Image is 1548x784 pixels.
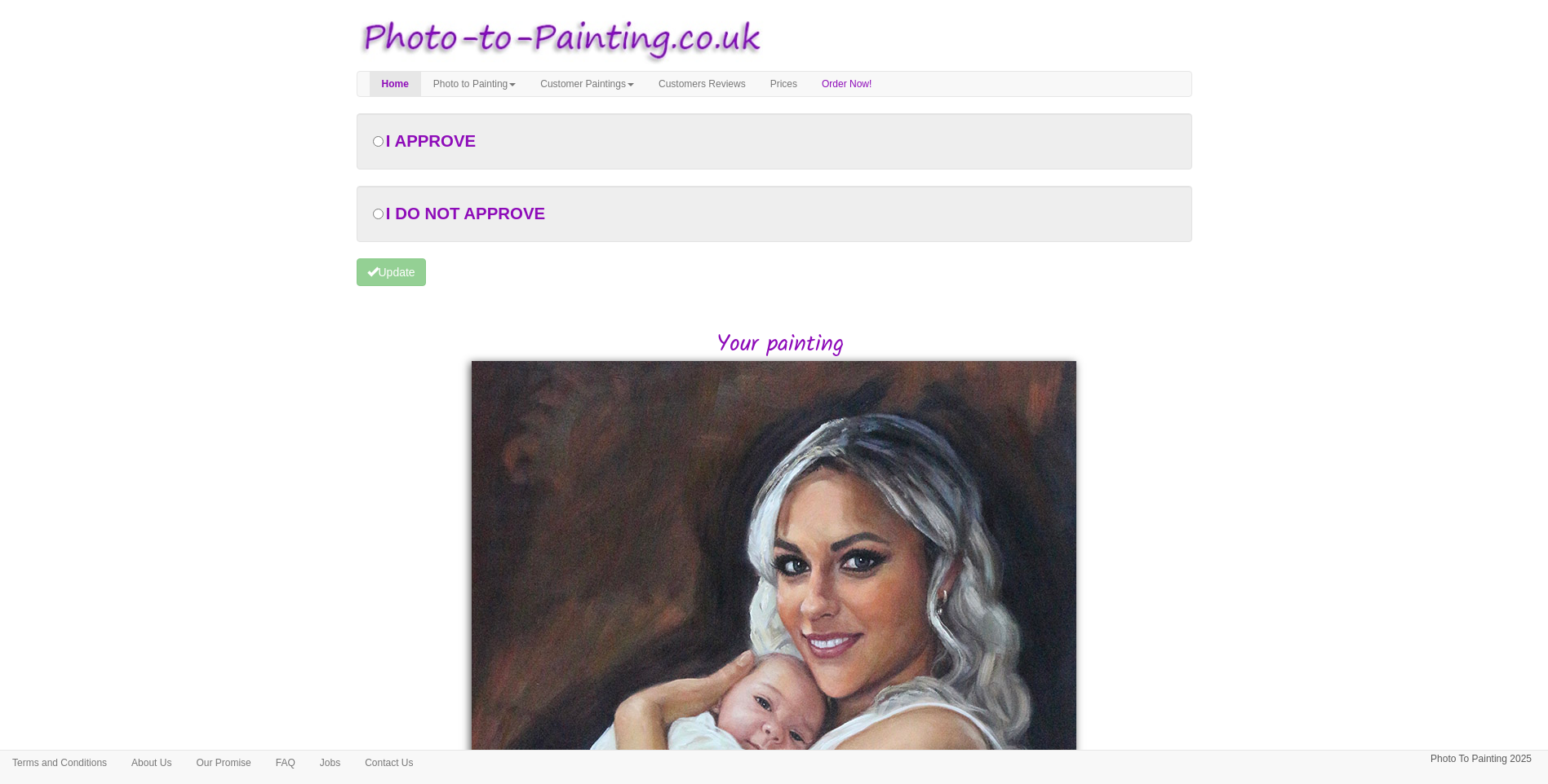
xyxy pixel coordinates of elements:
[809,72,884,96] a: Order Now!
[348,8,766,71] img: Photo to Painting
[386,205,545,222] span: I DO NOT APPROVE
[758,72,809,96] a: Prices
[264,751,308,775] a: FAQ
[119,751,184,775] a: About Us
[184,751,263,775] a: Our Promise
[370,72,421,96] a: Home
[528,72,646,96] a: Customer Paintings
[369,333,1192,358] h2: Your painting
[386,132,476,150] span: I APPROVE
[646,72,758,96] a: Customers Reviews
[308,751,353,775] a: Jobs
[1430,751,1532,768] p: Photo To Painting 2025
[353,751,425,775] a: Contact Us
[421,72,528,96] a: Photo to Painting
